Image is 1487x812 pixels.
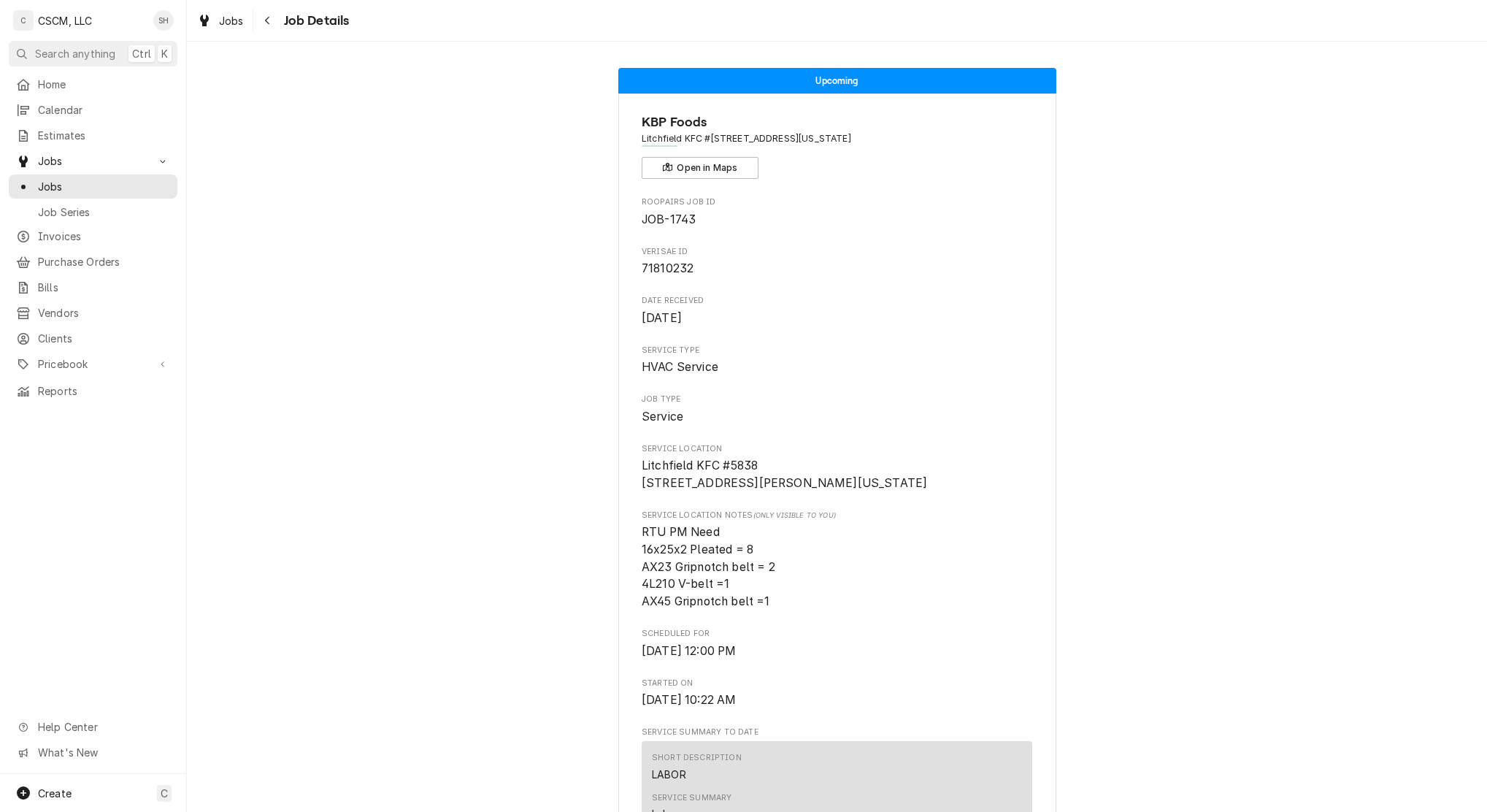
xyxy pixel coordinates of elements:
[132,46,151,61] span: Ctrl
[652,767,686,782] div: LABOR
[652,752,742,764] div: Short Description
[38,229,170,244] span: Invoices
[38,102,170,118] span: Calendar
[642,525,775,608] span: RTU PM Need 16x25x2 Pleated = 8 AX23 Gripnotch belt = 2 4L210 V-belt =1 AX45 Gripnotch belt =1
[38,179,170,194] span: Jobs
[642,443,1032,455] span: Service Location
[9,250,177,274] a: Purchase Orders
[9,200,177,224] a: Job Series
[642,692,1032,709] span: Started On
[35,46,115,61] span: Search anything
[642,727,1032,738] span: Service Summary To Date
[38,204,170,220] span: Job Series
[642,359,1032,376] span: Service Type
[9,326,177,351] a: Clients
[642,246,1032,258] span: Verisae ID
[38,331,170,346] span: Clients
[642,410,683,424] span: Service
[38,719,169,735] span: Help Center
[38,13,92,28] div: CSCM, LLC
[9,379,177,403] a: Reports
[38,153,148,169] span: Jobs
[642,360,718,374] span: HVAC Service
[642,260,1032,277] span: Verisae ID
[642,345,1032,356] span: Service Type
[9,123,177,148] a: Estimates
[642,311,682,325] span: [DATE]
[642,443,1032,492] div: Service Location
[38,128,170,143] span: Estimates
[642,457,1032,491] span: Service Location
[280,11,350,31] span: Job Details
[256,9,280,32] button: Navigate back
[642,628,1032,640] span: Scheduled For
[38,254,170,269] span: Purchase Orders
[642,132,1032,145] span: Address
[13,10,34,31] div: C
[9,352,177,376] a: Go to Pricebook
[38,745,169,760] span: What's New
[9,740,177,765] a: Go to What's New
[642,112,1032,179] div: Client Information
[161,46,168,61] span: K
[642,310,1032,327] span: Date Received
[642,394,1032,425] div: Job Type
[9,149,177,173] a: Go to Jobs
[161,786,168,801] span: C
[642,678,1032,709] div: Started On
[815,76,858,85] span: Upcoming
[642,644,736,658] span: [DATE] 12:00 PM
[642,524,1032,610] span: [object Object]
[153,10,174,31] div: Serra Heyen's Avatar
[642,261,693,275] span: 71810232
[642,394,1032,405] span: Job Type
[38,305,170,321] span: Vendors
[642,196,1032,228] div: Roopairs Job ID
[642,157,758,179] button: Open in Maps
[642,693,736,707] span: [DATE] 10:22 AM
[753,511,836,519] span: (Only Visible to You)
[38,356,148,372] span: Pricebook
[9,224,177,248] a: Invoices
[642,510,1032,610] div: [object Object]
[642,678,1032,689] span: Started On
[9,715,177,739] a: Go to Help Center
[642,246,1032,277] div: Verisae ID
[38,77,170,92] span: Home
[38,280,170,295] span: Bills
[153,10,174,31] div: SH
[652,792,731,804] div: Service Summary
[642,510,1032,521] span: Service Location Notes
[38,787,72,800] span: Create
[642,459,927,490] span: Litchfield KFC #5838 [STREET_ADDRESS][PERSON_NAME][US_STATE]
[9,72,177,96] a: Home
[191,9,250,33] a: Jobs
[642,295,1032,307] span: Date Received
[642,112,1032,132] span: Name
[38,383,170,399] span: Reports
[642,643,1032,660] span: Scheduled For
[642,212,696,226] span: JOB-1743
[9,275,177,299] a: Bills
[9,301,177,325] a: Vendors
[642,211,1032,229] span: Roopairs Job ID
[642,196,1032,208] span: Roopairs Job ID
[642,628,1032,659] div: Scheduled For
[642,408,1032,426] span: Job Type
[642,345,1032,376] div: Service Type
[9,41,177,66] button: Search anythingCtrlK
[642,295,1032,326] div: Date Received
[618,68,1056,93] div: Status
[9,175,177,199] a: Jobs
[219,13,244,28] span: Jobs
[9,98,177,122] a: Calendar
